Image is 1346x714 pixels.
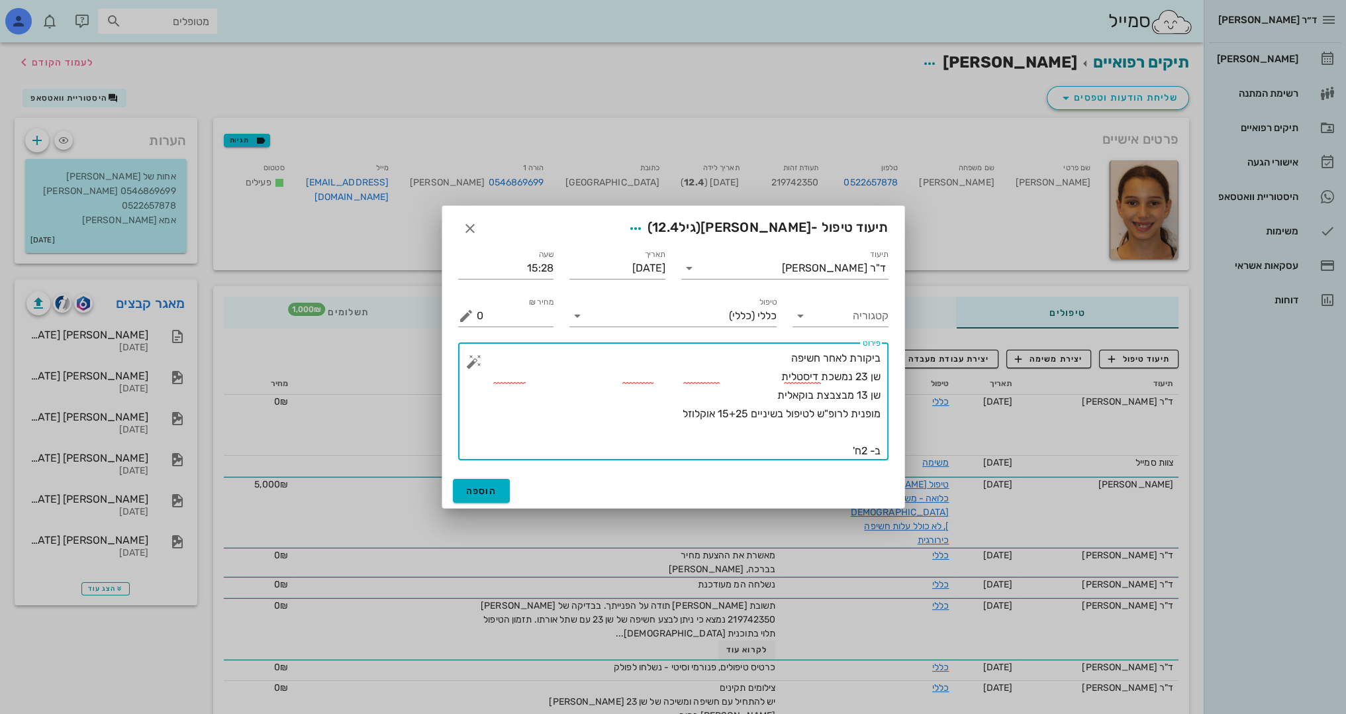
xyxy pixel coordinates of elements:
label: פירוט [863,338,881,348]
span: (כללי) [729,310,755,322]
button: מחיר ₪ appended action [458,308,474,324]
label: מחיר ₪ [529,297,554,307]
span: [PERSON_NAME] [700,219,811,235]
label: תאריך [644,250,665,260]
span: (גיל ) [648,219,700,235]
label: תיעוד [870,250,889,260]
div: תיעודד"ר [PERSON_NAME] [681,258,889,279]
span: 12.4 [652,219,679,235]
button: הוספה [453,479,510,503]
span: הוספה [466,485,497,497]
div: ד"ר [PERSON_NAME] [782,262,886,274]
span: תיעוד טיפול - [624,217,889,240]
label: שעה [539,250,554,260]
label: טיפול [759,297,777,307]
span: כללי [757,310,777,322]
